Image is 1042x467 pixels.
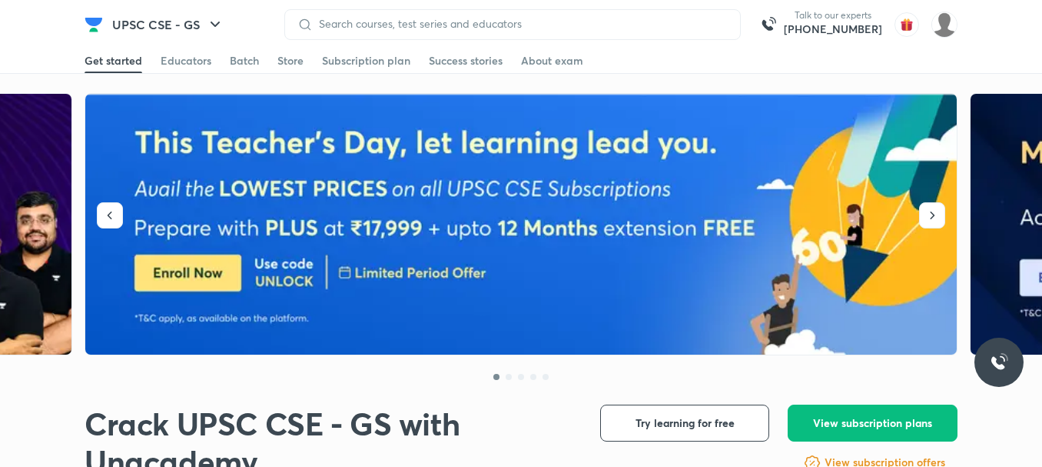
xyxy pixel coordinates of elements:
[277,48,304,73] a: Store
[990,353,1008,372] img: ttu
[635,415,735,431] span: Try learning for free
[788,405,957,442] button: View subscription plans
[85,48,142,73] a: Get started
[521,48,583,73] a: About exam
[600,405,769,442] button: Try learning for free
[161,53,211,68] div: Educators
[322,53,410,68] div: Subscription plan
[813,415,932,431] span: View subscription plans
[161,48,211,73] a: Educators
[429,53,503,68] div: Success stories
[85,15,103,34] img: Company Logo
[313,18,728,30] input: Search courses, test series and educators
[521,53,583,68] div: About exam
[753,9,784,40] img: call-us
[322,48,410,73] a: Subscription plan
[103,9,234,40] button: UPSC CSE - GS
[429,48,503,73] a: Success stories
[277,53,304,68] div: Store
[894,12,919,37] img: avatar
[784,9,882,22] p: Talk to our experts
[230,53,259,68] div: Batch
[931,12,957,38] img: Vidya Kammar
[784,22,882,37] a: [PHONE_NUMBER]
[85,53,142,68] div: Get started
[230,48,259,73] a: Batch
